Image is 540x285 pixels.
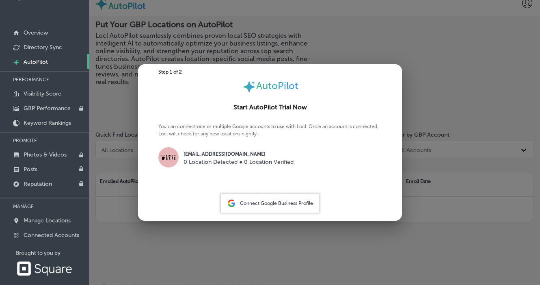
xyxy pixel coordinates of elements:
[242,80,256,94] img: autopilot-icon
[24,105,71,112] p: GBP Performance
[240,200,313,206] span: Connect Google Business Profile
[184,150,294,158] p: [EMAIL_ADDRESS][DOMAIN_NAME]
[24,120,71,126] p: Keyword Rankings
[24,44,62,51] p: Directory Sync
[138,69,402,75] div: Step 1 of 2
[16,261,73,276] img: Square
[24,90,61,97] p: Visibility Score
[16,250,89,256] p: Brought to you by
[148,104,392,111] h2: Start AutoPilot Trial Now
[24,181,52,187] p: Reputation
[24,232,79,239] p: Connected Accounts
[24,217,71,224] p: Manage Locations
[256,80,298,91] span: AutoPilot
[24,59,48,65] p: AutoPilot
[24,151,67,158] p: Photos & Videos
[158,123,382,174] p: You can connect one or multiple Google accounts to use with Locl. Once an account is connected, L...
[24,29,48,36] p: Overview
[184,158,294,166] p: 0 Location Detected ● 0 Location Verified
[24,166,37,173] p: Posts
